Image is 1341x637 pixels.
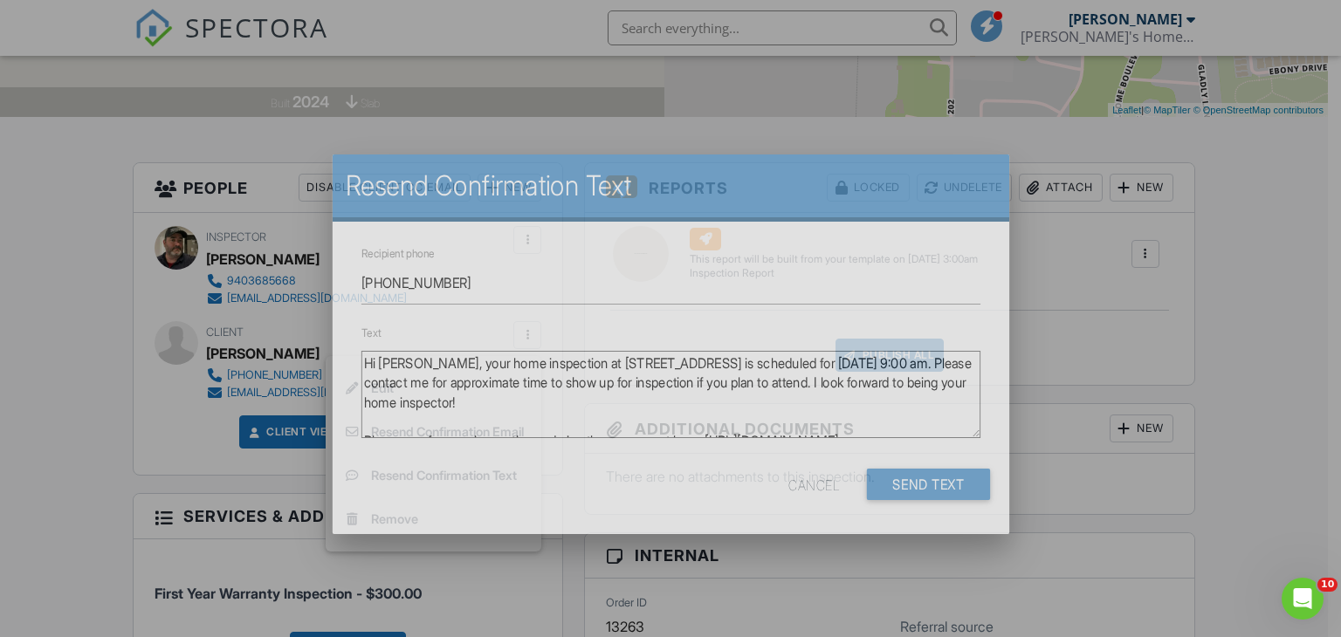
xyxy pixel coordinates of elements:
[788,469,840,500] div: Cancel
[1282,578,1324,620] iframe: Intercom live chat
[361,327,381,340] label: Text
[345,168,996,203] h2: Resend Confirmation Text
[361,247,433,260] label: Recipient phone
[867,469,990,500] input: Send Text
[361,351,980,438] textarea: Hi [PERSON_NAME], your home inspection at [STREET_ADDRESS] is scheduled for [DATE] 9:00 am. Pleas...
[1317,578,1338,592] span: 10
